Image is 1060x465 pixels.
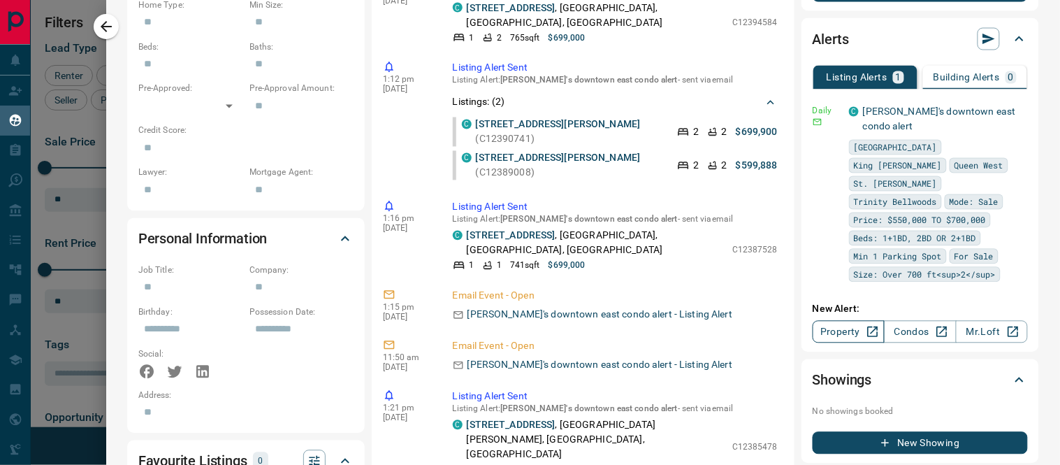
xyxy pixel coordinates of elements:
p: [DATE] [383,313,432,322]
p: $699,000 [549,31,586,44]
a: [STREET_ADDRESS] [467,2,556,13]
p: Pre-Approval Amount: [249,83,354,95]
span: [GEOGRAPHIC_DATA] [854,141,937,155]
p: Listing Alert : - sent via email [453,76,778,85]
p: Baths: [249,41,354,53]
p: Listing Alerts [827,73,887,83]
p: 2 [694,159,699,173]
p: C12385478 [732,441,778,454]
span: For Sale [954,250,994,264]
p: 2 [722,159,727,173]
p: Lawyer: [138,166,242,179]
p: Possession Date: [249,306,354,319]
h2: Showings [813,369,872,392]
p: [PERSON_NAME]'s downtown east condo alert - Listing Alert [467,308,733,322]
a: [STREET_ADDRESS] [467,230,556,241]
p: C12387528 [732,244,778,257]
div: condos.ca [849,107,859,117]
span: [PERSON_NAME]'s downtown east condo alert [500,215,678,224]
span: Mode: Sale [950,195,999,209]
p: No showings booked [813,406,1028,418]
span: Beds: 1+1BD, 2BD OR 2+1BD [854,231,976,245]
a: Mr.Loft [956,321,1028,343]
p: Social: [138,348,242,361]
p: (C12390741) [476,117,663,147]
p: 11:50 am [383,353,432,363]
p: Listing Alert : - sent via email [453,215,778,224]
p: 2 [497,31,502,44]
p: Daily [813,105,841,117]
p: $599,888 [736,159,778,173]
span: [PERSON_NAME]'s downtown east condo alert [500,404,678,414]
div: Listings: (2) [453,90,778,115]
span: Queen West [954,159,1003,173]
span: Price: $550,000 TO $700,000 [854,213,986,227]
svg: Email [813,117,822,127]
p: 1 [470,259,474,272]
p: Email Event - Open [453,339,778,354]
h2: Alerts [813,28,849,50]
p: , [GEOGRAPHIC_DATA], [GEOGRAPHIC_DATA], [GEOGRAPHIC_DATA] [467,1,725,30]
p: [DATE] [383,363,432,373]
p: [DATE] [383,413,432,423]
p: New Alert: [813,302,1028,317]
a: [STREET_ADDRESS][PERSON_NAME] [476,119,641,130]
p: Listing Alert : - sent via email [453,404,778,414]
div: Personal Information [138,222,354,256]
span: [PERSON_NAME]'s downtown east condo alert [500,76,678,85]
span: St. [PERSON_NAME] [854,177,937,191]
p: 0 [1008,73,1014,83]
p: 1 [896,73,901,83]
div: Showings [813,364,1028,397]
p: 1:15 pm [383,303,432,313]
p: Email Event - Open [453,289,778,303]
p: 2 [722,125,727,140]
a: [PERSON_NAME]'s downtown east condo alert [863,106,1016,132]
div: condos.ca [453,231,463,241]
p: Beds: [138,41,242,53]
p: 765 sqft [510,31,540,44]
p: Address: [138,389,354,402]
p: 1:16 pm [383,214,432,224]
a: Property [813,321,885,343]
p: Pre-Approved: [138,83,242,95]
span: Size: Over 700 ft<sup>2</sup> [854,268,996,282]
p: 741 sqft [510,259,540,272]
p: (C12389008) [476,151,663,180]
p: 1:12 pm [383,75,432,85]
span: Trinity Bellwoods [854,195,937,209]
p: $699,000 [549,259,586,272]
p: Job Title: [138,264,242,277]
p: [DATE] [383,224,432,234]
p: Birthday: [138,306,242,319]
p: Building Alerts [934,73,1000,83]
p: 2 [694,125,699,140]
a: [STREET_ADDRESS] [467,420,556,431]
div: condos.ca [453,3,463,13]
h2: Personal Information [138,228,268,250]
p: , [GEOGRAPHIC_DATA][PERSON_NAME], [GEOGRAPHIC_DATA], [GEOGRAPHIC_DATA] [467,418,725,462]
p: C12394584 [732,16,778,29]
p: , [GEOGRAPHIC_DATA], [GEOGRAPHIC_DATA], [GEOGRAPHIC_DATA] [467,229,725,258]
p: Listing Alert Sent [453,200,778,215]
a: Condos [884,321,956,343]
a: [STREET_ADDRESS][PERSON_NAME] [476,152,641,164]
div: condos.ca [453,420,463,430]
div: condos.ca [462,153,472,163]
p: Listing Alert Sent [453,389,778,404]
p: Credit Score: [138,124,354,137]
p: Listing Alert Sent [453,61,778,76]
button: New Showing [813,432,1028,455]
p: Mortgage Agent: [249,166,354,179]
div: condos.ca [462,120,472,129]
span: Min 1 Parking Spot [854,250,942,264]
p: 1 [497,259,502,272]
div: Alerts [813,22,1028,56]
p: [DATE] [383,85,432,94]
p: 1:21 pm [383,403,432,413]
p: Company: [249,264,354,277]
p: $699,900 [736,125,778,140]
span: King [PERSON_NAME] [854,159,942,173]
p: 1 [470,31,474,44]
p: [PERSON_NAME]'s downtown east condo alert - Listing Alert [467,358,733,373]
